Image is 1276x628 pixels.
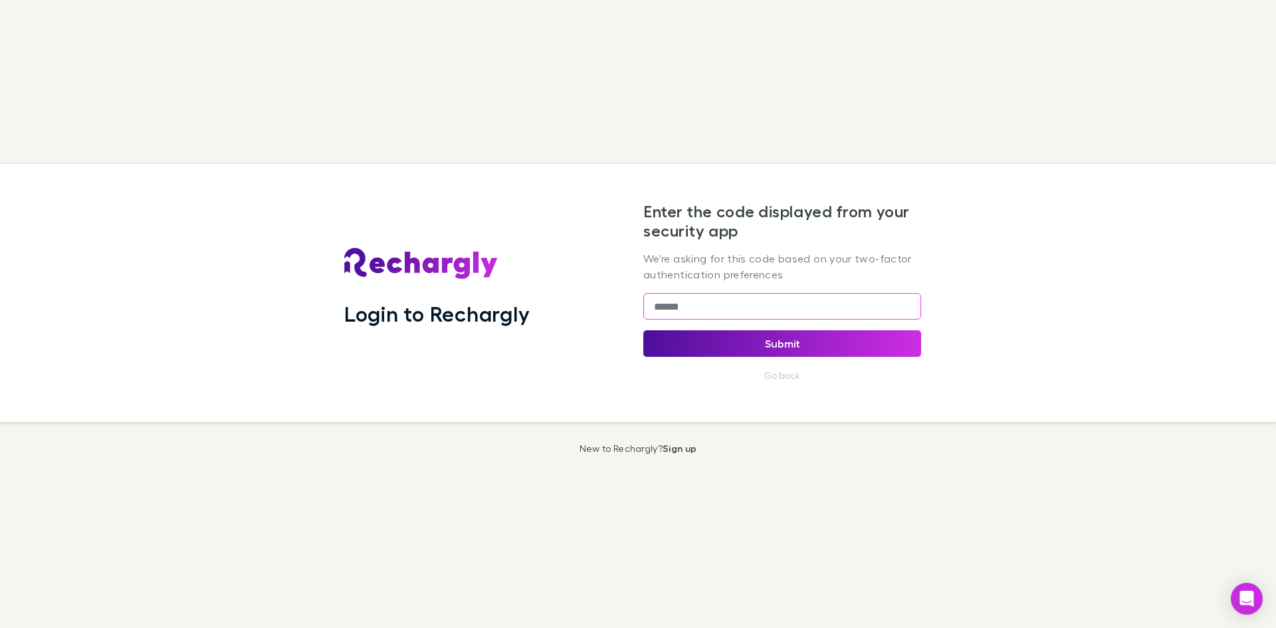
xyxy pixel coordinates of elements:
a: Sign up [663,443,696,454]
div: Open Intercom Messenger [1231,583,1263,615]
p: We're asking for this code based on your two-factor authentication preferences [643,251,921,282]
button: Submit [643,330,921,357]
button: Go back [756,367,808,383]
img: Rechargly's Logo [344,248,498,280]
h1: Login to Rechargly [344,301,530,326]
p: New to Rechargly? [580,443,697,454]
h2: Enter the code displayed from your security app [643,202,921,241]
